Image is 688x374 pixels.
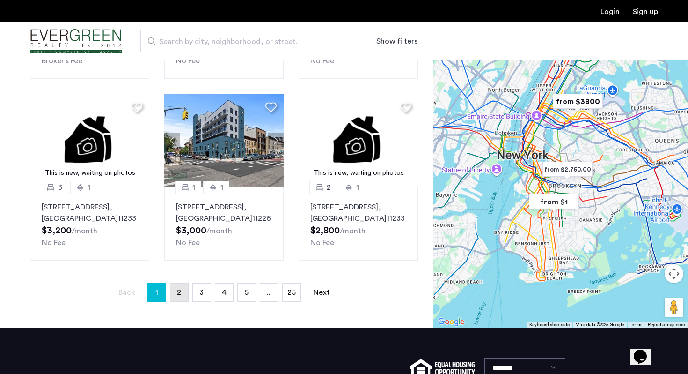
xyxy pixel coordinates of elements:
span: 3 [199,289,204,296]
a: This is new, waiting on photos [299,94,418,187]
span: 1 [356,182,359,193]
span: No Fee [176,239,200,247]
div: This is new, waiting on photos [35,168,145,178]
span: $3,200 [42,226,72,235]
a: Open this area in Google Maps (opens a new window) [436,316,467,328]
button: Previous apartment [164,133,180,149]
span: 5 [244,289,249,296]
button: Keyboard shortcuts [529,322,570,328]
span: Back [118,289,135,296]
iframe: chat widget [630,337,660,365]
p: [STREET_ADDRESS] 11233 [310,202,406,224]
span: ... [266,289,272,296]
img: Google [436,316,467,328]
span: No Fee [310,239,334,247]
span: 4 [222,289,227,296]
span: Broker's Fee [42,57,82,65]
span: 3 [58,182,62,193]
div: from $2,750.00 [539,159,596,180]
span: 2 [327,182,331,193]
span: Search by city, neighborhood, or street. [159,36,339,47]
a: Registration [633,8,658,15]
sub: /month [72,227,97,235]
a: This is new, waiting on photos [30,94,150,187]
button: Map camera controls [665,264,683,283]
p: [STREET_ADDRESS] 11226 [176,202,272,224]
span: $3,000 [176,226,206,235]
span: No Fee [310,57,334,65]
span: No Fee [42,239,66,247]
span: $2,800 [310,226,340,235]
span: 1 [155,285,158,300]
a: Cazamio Logo [30,24,122,59]
div: from $1 [525,191,583,212]
button: Show or hide filters [376,36,417,47]
img: 1.gif [30,94,150,187]
span: Map data ©2025 Google [575,322,624,327]
span: 2 [177,289,181,296]
span: No Fee [176,57,200,65]
a: 31[STREET_ADDRESS], [GEOGRAPHIC_DATA]11233No Fee [30,187,149,261]
div: This is new, waiting on photos [303,168,414,178]
sub: /month [340,227,366,235]
a: 21[STREET_ADDRESS], [GEOGRAPHIC_DATA]11233No Fee [299,187,418,261]
span: 25 [287,289,296,296]
a: Next [312,284,331,301]
a: Login [600,8,620,15]
sub: /month [206,227,232,235]
button: Drag Pegman onto the map to open Street View [665,298,683,317]
img: 1.gif [299,94,418,187]
span: 1 [220,182,223,193]
span: 1 [192,182,195,193]
div: from $3800 [549,91,607,112]
span: 1 [88,182,90,193]
img: 2010_638525188404916856.jpeg [164,94,284,187]
a: Terms (opens in new tab) [630,322,642,328]
a: Report a map error [648,322,685,328]
button: Next apartment [268,133,284,149]
a: 11[STREET_ADDRESS], [GEOGRAPHIC_DATA]11226No Fee [164,187,284,261]
input: Apartment Search [140,30,365,52]
p: [STREET_ADDRESS] 11233 [42,202,138,224]
nav: Pagination [30,283,418,302]
img: logo [30,24,122,59]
